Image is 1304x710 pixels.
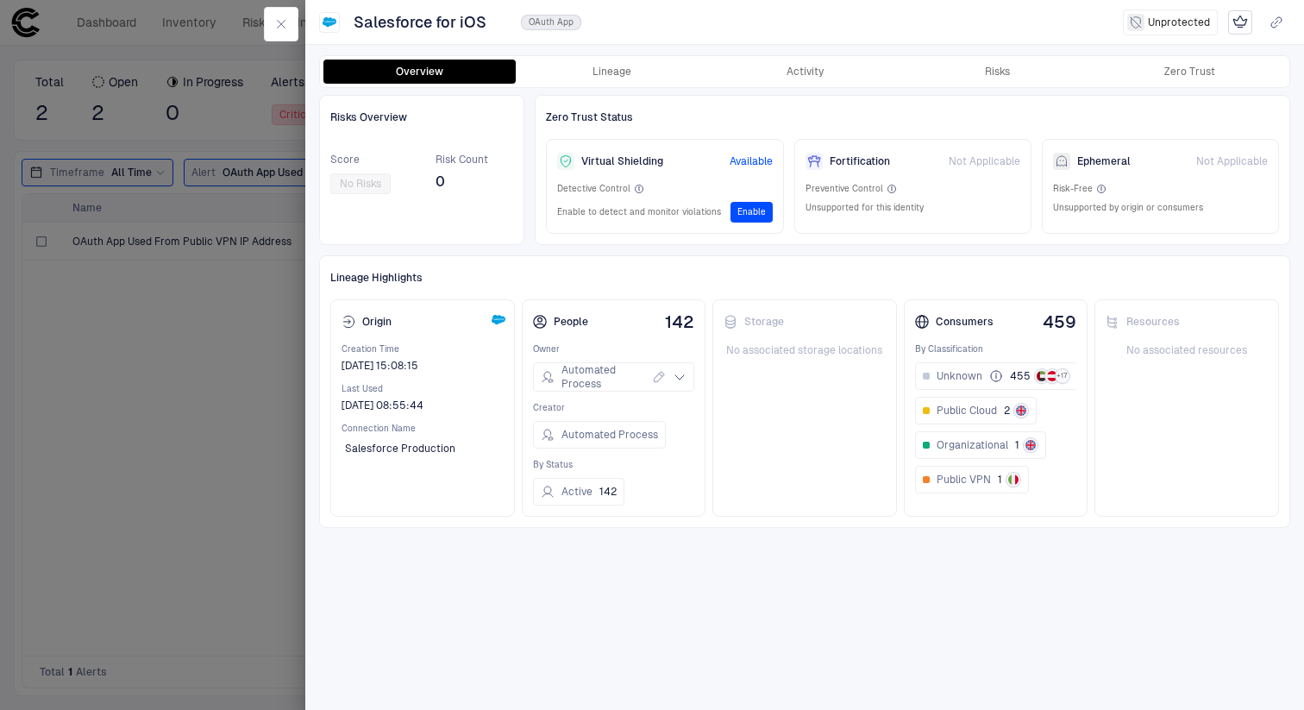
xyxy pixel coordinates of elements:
span: 1 [1015,438,1019,452]
button: Salesforce Production [342,435,480,462]
span: Preventive Control [806,183,883,195]
span: Creator [533,402,695,414]
span: Connection Name [342,423,504,435]
span: [DATE] 15:08:15 [342,359,418,373]
div: Zero Trust Status [546,106,1279,129]
span: Owner [533,343,695,355]
div: Resources [1106,315,1180,329]
div: 13/08/2025 07:55:44 (GMT+00:00 UTC) [342,399,423,412]
button: Public Cloud2GB [915,397,1037,424]
button: Overview [323,60,516,84]
div: Lineage Highlights [330,267,1279,289]
button: Automated Process [533,421,666,449]
div: Zero Trust [1164,65,1215,79]
span: 459 [1043,312,1076,331]
span: Unknown [937,369,982,383]
span: Fortification [830,154,890,168]
span: Virtual Shielding [581,154,663,168]
span: 0 [436,173,488,191]
img: IT [1008,474,1019,485]
span: 142 [599,485,617,499]
span: Available [730,154,773,168]
span: Unsupported for this identity [806,202,924,214]
img: GB [1025,440,1036,450]
button: Enable [730,202,773,223]
span: No associated resources [1106,343,1268,357]
span: 455 [1010,369,1031,383]
div: Origin [342,315,392,329]
span: Salesforce for iOS [354,12,486,33]
span: By Status [533,459,695,471]
div: Consumers [915,315,994,329]
span: By Classification [915,343,1077,355]
span: No associated storage locations [724,343,886,357]
button: Active142 [533,478,624,506]
span: + 17 [1056,370,1068,382]
div: Salesforce [323,16,336,29]
button: Lineage [516,60,708,84]
span: Salesforce Production [345,442,455,456]
button: Activity [708,60,900,84]
div: Risks Overview [330,106,513,129]
div: Risks [985,65,1010,79]
span: Score [330,153,391,167]
span: Unprotected [1148,16,1210,29]
span: Public Cloud [937,404,997,418]
span: 142 [665,312,694,331]
div: Mark as Crown Jewel [1228,10,1252,35]
button: Organizational1GB [915,431,1046,459]
button: Unknown455AEAT+17 [915,362,1078,390]
div: Salesforce [490,313,504,327]
span: 2 [1004,404,1010,418]
span: Automated Process [561,428,658,442]
span: Creation Time [342,343,504,355]
div: Storage [724,315,784,329]
span: Unsupported by origin or consumers [1053,202,1203,214]
span: Not Applicable [1196,154,1268,168]
img: GB [1016,405,1026,416]
span: Risk-Free [1053,183,1093,195]
span: Ephemeral [1077,154,1131,168]
button: Public VPN1IT [915,466,1029,493]
span: 1 [998,473,1002,487]
span: No Risks [340,177,381,191]
span: Public VPN [937,473,991,487]
span: Enable to detect and monitor violations [557,206,721,218]
div: People [533,315,588,329]
span: Organizational [937,438,1008,452]
span: [DATE] 08:55:44 [342,399,423,412]
img: AT [1047,371,1057,381]
span: Last Used [342,383,504,395]
span: Risk Count [436,153,488,167]
button: Salesforce for iOS [350,9,511,36]
span: OAuth App [529,16,574,28]
span: Not Applicable [949,154,1020,168]
span: Automated Process [561,363,649,391]
div: 04/09/2014 14:08:15 (GMT+00:00 UTC) [342,359,418,373]
img: AE [1037,371,1047,381]
span: Detective Control [557,183,630,195]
